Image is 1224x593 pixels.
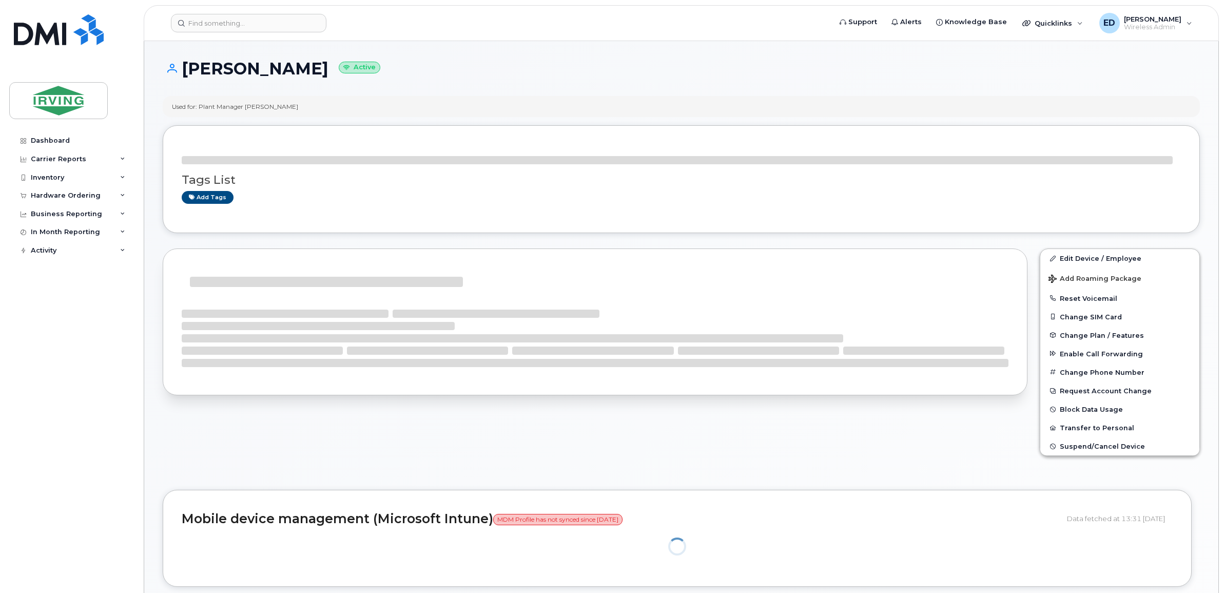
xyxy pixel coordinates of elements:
span: Add Roaming Package [1048,275,1141,284]
small: Active [339,62,380,73]
div: Used for: Plant Manager [PERSON_NAME] [172,102,298,111]
h1: [PERSON_NAME] [163,60,1200,78]
button: Request Account Change [1040,381,1199,400]
a: Edit Device / Employee [1040,249,1199,267]
button: Add Roaming Package [1040,267,1199,289]
span: Change Plan / Features [1060,331,1144,339]
button: Transfer to Personal [1040,418,1199,437]
span: MDM Profile has not synced since [DATE] [493,514,623,525]
div: Data fetched at 13:31 [DATE] [1067,509,1173,528]
button: Block Data Usage [1040,400,1199,418]
button: Suspend/Cancel Device [1040,437,1199,455]
button: Reset Voicemail [1040,289,1199,308]
button: Change Phone Number [1040,363,1199,381]
a: Add tags [182,191,234,204]
button: Enable Call Forwarding [1040,345,1199,363]
h3: Tags List [182,174,1181,186]
button: Change SIM Card [1040,308,1199,326]
h2: Mobile device management (Microsoft Intune) [182,512,1059,526]
button: Change Plan / Features [1040,326,1199,345]
span: Suspend/Cancel Device [1060,443,1145,450]
span: Enable Call Forwarding [1060,350,1143,357]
